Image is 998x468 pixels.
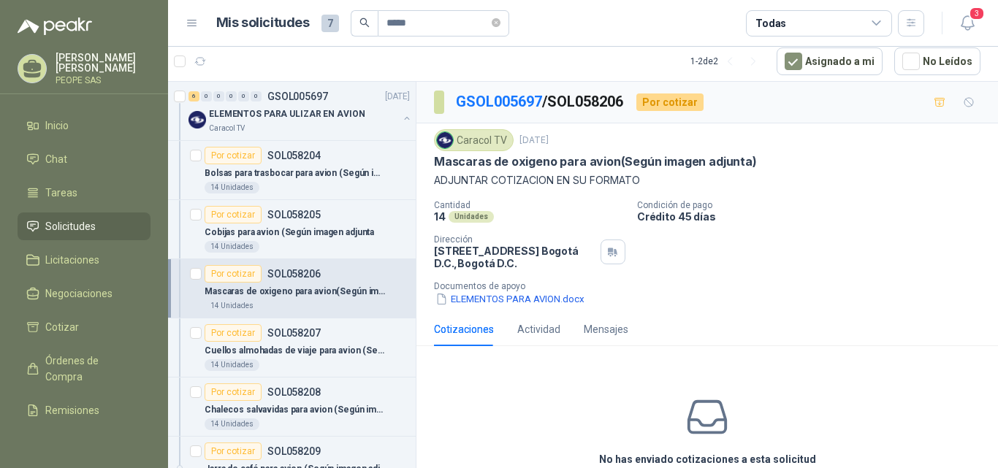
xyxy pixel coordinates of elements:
div: 1 - 2 de 2 [690,50,765,73]
p: Chalecos salvavidas para avion (Según imagen adjunta) [205,403,386,417]
div: Por cotizar [205,147,262,164]
p: Dirección [434,234,595,245]
a: Licitaciones [18,246,151,274]
span: search [359,18,370,28]
p: SOL058209 [267,446,321,456]
span: Órdenes de Compra [45,353,137,385]
div: Por cotizar [205,206,262,223]
span: Solicitudes [45,218,96,234]
div: 14 Unidades [205,300,259,312]
button: No Leídos [894,47,980,75]
p: Mascaras de oxigeno para avion(Según imagen adjunta) [205,285,386,299]
p: Crédito 45 días [637,210,992,223]
p: Caracol TV [209,123,245,134]
div: 14 Unidades [205,359,259,371]
p: SOL058205 [267,210,321,220]
a: Solicitudes [18,212,151,240]
a: Cotizar [18,313,151,341]
a: Por cotizarSOL058206Mascaras de oxigeno para avion(Según imagen adjunta)14 Unidades [168,259,416,318]
p: [DATE] [519,134,549,147]
a: Tareas [18,179,151,207]
p: SOL058207 [267,328,321,338]
img: Company Logo [188,111,206,128]
div: 0 [213,91,224,101]
div: Unidades [449,211,494,223]
a: 6 0 0 0 0 0 GSOL005697[DATE] Company LogoELEMENTOS PARA ULIZAR EN AVIONCaracol TV [188,88,413,134]
p: Mascaras de oxigeno para avion(Según imagen adjunta) [434,154,757,169]
span: Negociaciones [45,285,113,302]
p: ELEMENTOS PARA ULIZAR EN AVION [209,107,365,121]
h3: No has enviado cotizaciones a esta solicitud [599,451,816,467]
a: Negociaciones [18,280,151,307]
p: Bolsas para trasbocar para avion (Según imagen adjunta) [205,166,386,180]
div: 6 [188,91,199,101]
div: Cotizaciones [434,321,494,337]
div: Por cotizar [636,93,704,111]
div: Mensajes [584,321,628,337]
a: Por cotizarSOL058208Chalecos salvavidas para avion (Según imagen adjunta)14 Unidades [168,377,416,437]
p: Cobijas para avion (Según imagen adjunta [205,226,374,239]
div: Por cotizar [205,383,262,401]
a: Por cotizarSOL058205Cobijas para avion (Según imagen adjunta14 Unidades [168,200,416,259]
p: SOL058204 [267,150,321,161]
span: 3 [969,7,985,20]
a: Órdenes de Compra [18,347,151,391]
p: PEOPE SAS [56,76,151,85]
div: Todas [755,15,786,31]
a: Remisiones [18,396,151,424]
button: 3 [954,10,980,37]
div: 0 [251,91,262,101]
span: close-circle [492,18,500,27]
p: Documentos de apoyo [434,281,992,291]
span: Cotizar [45,319,79,335]
div: Actividad [517,321,560,337]
div: 0 [238,91,249,101]
div: Por cotizar [205,324,262,342]
span: Chat [45,151,67,167]
p: SOL058208 [267,387,321,397]
div: Caracol TV [434,129,514,151]
div: 0 [201,91,212,101]
div: 14 Unidades [205,418,259,430]
span: close-circle [492,16,500,30]
button: Asignado a mi [777,47,883,75]
div: Por cotizar [205,265,262,283]
div: 0 [226,91,237,101]
p: 14 [434,210,446,223]
p: / SOL058206 [456,91,625,113]
span: Tareas [45,185,77,201]
p: ADJUNTAR COTIZACION EN SU FORMATO [434,172,980,188]
a: Inicio [18,112,151,139]
div: 14 Unidades [205,182,259,193]
a: Por cotizarSOL058204Bolsas para trasbocar para avion (Según imagen adjunta)14 Unidades [168,141,416,200]
p: [DATE] [385,90,410,104]
p: SOL058206 [267,269,321,279]
div: 14 Unidades [205,241,259,253]
img: Logo peakr [18,18,92,35]
p: [PERSON_NAME] [PERSON_NAME] [56,53,151,73]
p: Cuellos almohadas de viaje para avion (Según imagen adjunta) [205,344,386,358]
img: Company Logo [437,132,453,148]
a: Configuración [18,430,151,458]
span: Remisiones [45,402,99,418]
h1: Mis solicitudes [216,12,310,34]
span: Licitaciones [45,252,99,268]
button: ELEMENTOS PARA AVION.docx [434,291,586,307]
span: Inicio [45,118,69,134]
a: GSOL005697 [456,93,542,110]
span: 7 [321,15,339,32]
p: Cantidad [434,200,625,210]
a: Por cotizarSOL058207Cuellos almohadas de viaje para avion (Según imagen adjunta)14 Unidades [168,318,416,377]
p: GSOL005697 [267,91,328,101]
p: Condición de pago [637,200,992,210]
p: [STREET_ADDRESS] Bogotá D.C. , Bogotá D.C. [434,245,595,269]
div: Por cotizar [205,442,262,460]
a: Chat [18,145,151,173]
